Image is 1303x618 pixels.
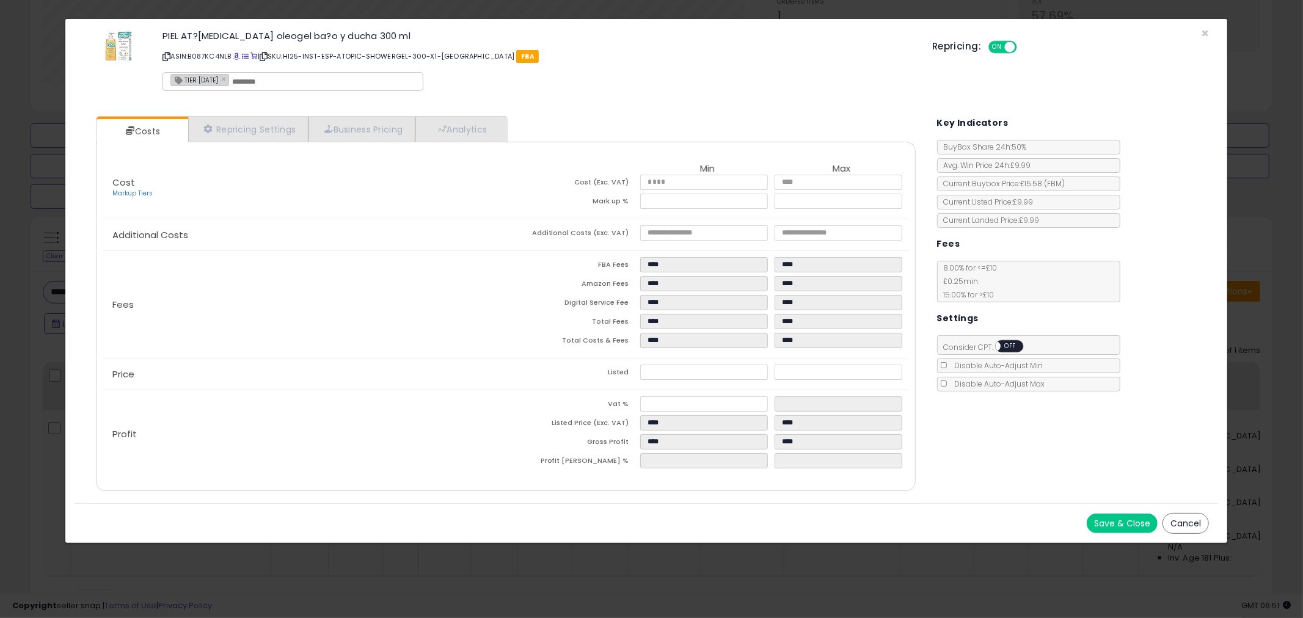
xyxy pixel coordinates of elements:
a: Costs [97,119,187,144]
span: BuyBox Share 24h: 50% [938,142,1027,152]
span: OFF [1015,42,1035,53]
h5: Repricing: [932,42,981,51]
span: ( FBM ) [1045,178,1065,189]
a: × [221,73,228,84]
td: Mark up % [506,194,640,213]
span: ON [990,42,1005,53]
a: All offer listings [242,51,249,61]
a: Repricing Settings [188,117,309,142]
td: Profit [PERSON_NAME] % [506,453,640,472]
h5: Fees [937,236,960,252]
p: ASIN: B087KC4NLB | SKU: HI25-INST-ESP-ATOPIC-SHOWERGEL-300-X1-[GEOGRAPHIC_DATA] [162,46,914,66]
td: Cost (Exc. VAT) [506,175,640,194]
td: Gross Profit [506,434,640,453]
span: Disable Auto-Adjust Min [949,360,1043,371]
a: Business Pricing [308,117,415,142]
td: Total Fees [506,314,640,333]
a: Your listing only [250,51,257,61]
img: 513ijpnhGWS._SL60_.jpg [100,31,137,68]
span: Current Listed Price: £9.99 [938,197,1034,207]
td: FBA Fees [506,257,640,276]
span: × [1201,24,1209,42]
th: Max [775,164,909,175]
span: Consider CPT: [938,342,1040,352]
p: Cost [103,178,506,198]
p: Additional Costs [103,230,506,240]
p: Profit [103,429,506,439]
span: 8.00 % for <= £10 [938,263,998,300]
span: Avg. Win Price 24h: £9.99 [938,160,1031,170]
span: £0.25 min [938,276,979,286]
span: FBA [516,50,539,63]
span: 15.00 % for > £10 [938,289,995,300]
span: OFF [1001,341,1020,352]
h5: Settings [937,311,979,326]
a: Markup Tiers [112,189,153,198]
td: Total Costs & Fees [506,333,640,352]
td: Listed [506,365,640,384]
span: TIER [DATE] [171,75,218,85]
h5: Key Indicators [937,115,1009,131]
span: £15.58 [1021,178,1065,189]
p: Price [103,369,506,379]
button: Cancel [1162,513,1209,534]
td: Digital Service Fee [506,295,640,314]
span: Current Landed Price: £9.99 [938,215,1040,225]
a: BuyBox page [233,51,240,61]
h3: PIEL AT?[MEDICAL_DATA] oleogel ba?o y ducha 300 ml [162,31,914,40]
td: Additional Costs (Exc. VAT) [506,225,640,244]
td: Amazon Fees [506,276,640,295]
a: Analytics [415,117,506,142]
td: Listed Price (Exc. VAT) [506,415,640,434]
td: Vat % [506,396,640,415]
p: Fees [103,300,506,310]
span: Disable Auto-Adjust Max [949,379,1045,389]
th: Min [640,164,775,175]
button: Save & Close [1087,514,1158,533]
span: Current Buybox Price: [938,178,1065,189]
